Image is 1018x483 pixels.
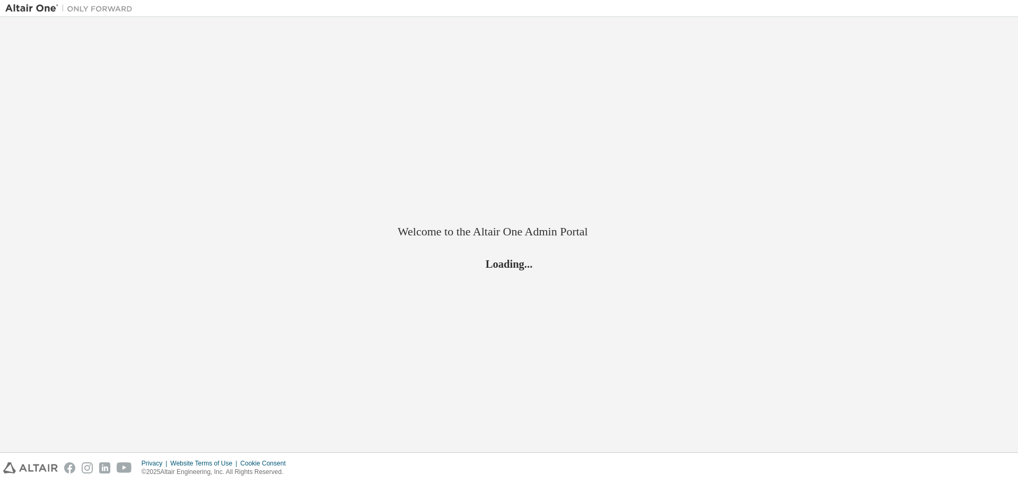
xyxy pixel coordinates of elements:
[240,459,292,468] div: Cookie Consent
[99,462,110,473] img: linkedin.svg
[142,459,170,468] div: Privacy
[3,462,58,473] img: altair_logo.svg
[398,257,620,270] h2: Loading...
[117,462,132,473] img: youtube.svg
[5,3,138,14] img: Altair One
[170,459,240,468] div: Website Terms of Use
[398,224,620,239] h2: Welcome to the Altair One Admin Portal
[82,462,93,473] img: instagram.svg
[142,468,292,477] p: © 2025 Altair Engineering, Inc. All Rights Reserved.
[64,462,75,473] img: facebook.svg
